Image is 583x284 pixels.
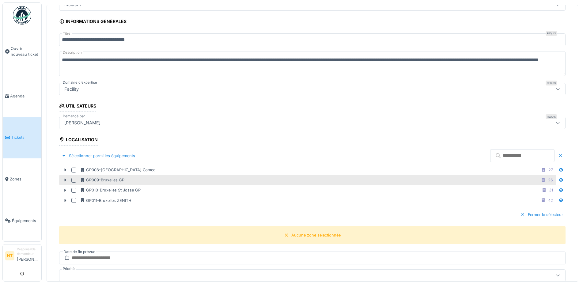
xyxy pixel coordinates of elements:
span: Agenda [10,93,39,99]
div: [PERSON_NAME] [62,119,103,126]
label: Domaine d'expertise [62,80,98,85]
div: Sélectionner parmi les équipements [59,152,138,160]
div: Aucune zone sélectionnée [291,232,341,238]
a: Tickets [3,117,41,158]
span: Tickets [11,134,39,140]
div: 42 [548,198,553,203]
div: Requis [546,114,557,119]
div: Fermer le sélecteur [518,210,566,219]
div: 31 [549,187,553,193]
li: NT [5,251,14,260]
div: Requis [546,81,557,85]
div: GP009-Bruxelles GP [80,177,124,183]
div: GP011-Bruxelles ZENITH [80,198,131,203]
div: Responsable demandeur [17,247,39,256]
div: Informations générales [59,17,127,27]
div: Localisation [59,135,98,146]
label: Date de fin prévue [63,248,96,255]
span: Zones [10,176,39,182]
label: Description [62,49,83,56]
span: Ouvrir nouveau ticket [11,46,39,57]
div: GP008-[GEOGRAPHIC_DATA] Cameo [80,167,156,173]
label: Priorité [62,266,76,271]
span: Équipements [12,218,39,224]
a: NT Responsable demandeur[PERSON_NAME] [5,247,39,266]
div: Requis [546,31,557,36]
a: Agenda [3,75,41,117]
label: Titre [62,31,72,36]
a: Ouvrir nouveau ticket [3,28,41,75]
div: 27 [548,167,553,173]
a: Zones [3,158,41,200]
li: [PERSON_NAME] [17,247,39,265]
a: Équipements [3,200,41,241]
div: GP010-Bruxelles St Josse GP [80,187,141,193]
div: 26 [548,177,553,183]
div: Facility [62,86,81,93]
img: Badge_color-CXgf-gQk.svg [13,6,31,25]
div: Utilisateurs [59,101,96,112]
label: Demandé par [62,114,86,119]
